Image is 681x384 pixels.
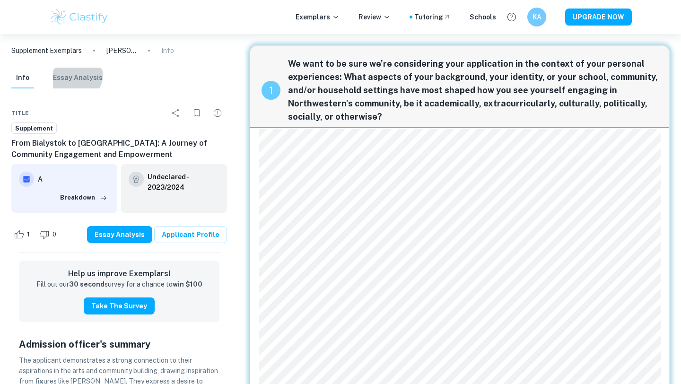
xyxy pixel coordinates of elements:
[532,12,542,22] h6: KA
[36,279,202,290] p: Fill out our survey for a chance to
[527,8,546,26] button: KA
[296,12,340,22] p: Exemplars
[58,191,110,205] button: Breakdown
[166,104,185,122] div: Share
[173,280,202,288] strong: win $100
[288,57,658,123] span: We want to be sure we’re considering your application in the context of your personal experiences...
[414,12,451,22] a: Tutoring
[11,68,34,88] button: Info
[38,174,110,184] h6: A
[49,8,109,26] img: Clastify logo
[11,45,82,56] a: Supplement Exemplars
[19,337,219,351] h5: Admission officer's summary
[262,81,280,100] div: recipe
[208,104,227,122] div: Report issue
[26,268,212,279] h6: Help us improve Exemplars!
[12,124,56,133] span: Supplement
[11,138,227,160] h6: From Bialystok to [GEOGRAPHIC_DATA]: A Journey of Community Engagement and Empowerment
[106,45,137,56] p: [PERSON_NAME]: A Symbol of Success and Inspiration
[84,297,155,314] button: Take the Survey
[53,68,103,88] button: Essay Analysis
[11,122,57,134] a: Supplement
[69,280,105,288] strong: 30 second
[148,172,219,192] a: Undeclared - 2023/2024
[161,45,174,56] p: Info
[37,227,61,242] div: Dislike
[470,12,496,22] a: Schools
[87,226,152,243] button: Essay Analysis
[358,12,391,22] p: Review
[47,230,61,239] span: 0
[504,9,520,25] button: Help and Feedback
[11,109,29,117] span: Title
[187,104,206,122] div: Bookmark
[154,226,227,243] a: Applicant Profile
[11,227,35,242] div: Like
[22,230,35,239] span: 1
[565,9,632,26] button: UPGRADE NOW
